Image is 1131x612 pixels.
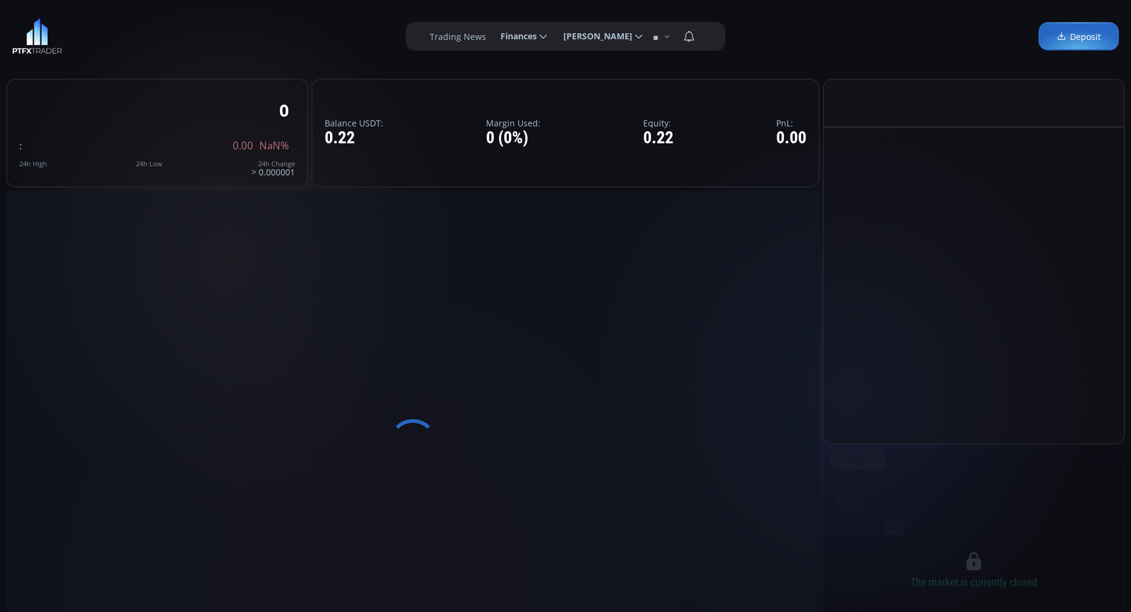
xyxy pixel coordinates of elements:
[251,160,295,177] div: > 0.000001
[555,24,632,48] span: [PERSON_NAME]
[486,129,540,148] div: 0 (0%)
[12,18,62,54] img: LOGO
[325,119,383,128] label: Balance USDT:
[430,30,486,43] label: Trading News
[251,160,295,168] div: 24h Change
[19,138,22,152] span: :
[1057,30,1101,43] span: Deposit
[279,101,289,120] div: 0
[19,160,47,168] div: 24h High
[233,140,253,151] span: 0.00
[136,160,163,168] div: 24h Low
[492,24,537,48] span: Finances
[643,129,673,148] div: 0.22
[1039,22,1119,51] a: Deposit
[643,119,673,128] label: Equity:
[325,129,383,148] div: 0.22
[259,140,289,151] span: NaN%
[776,119,806,128] label: PnL:
[776,129,806,148] div: 0.00
[486,119,540,128] label: Margin Used:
